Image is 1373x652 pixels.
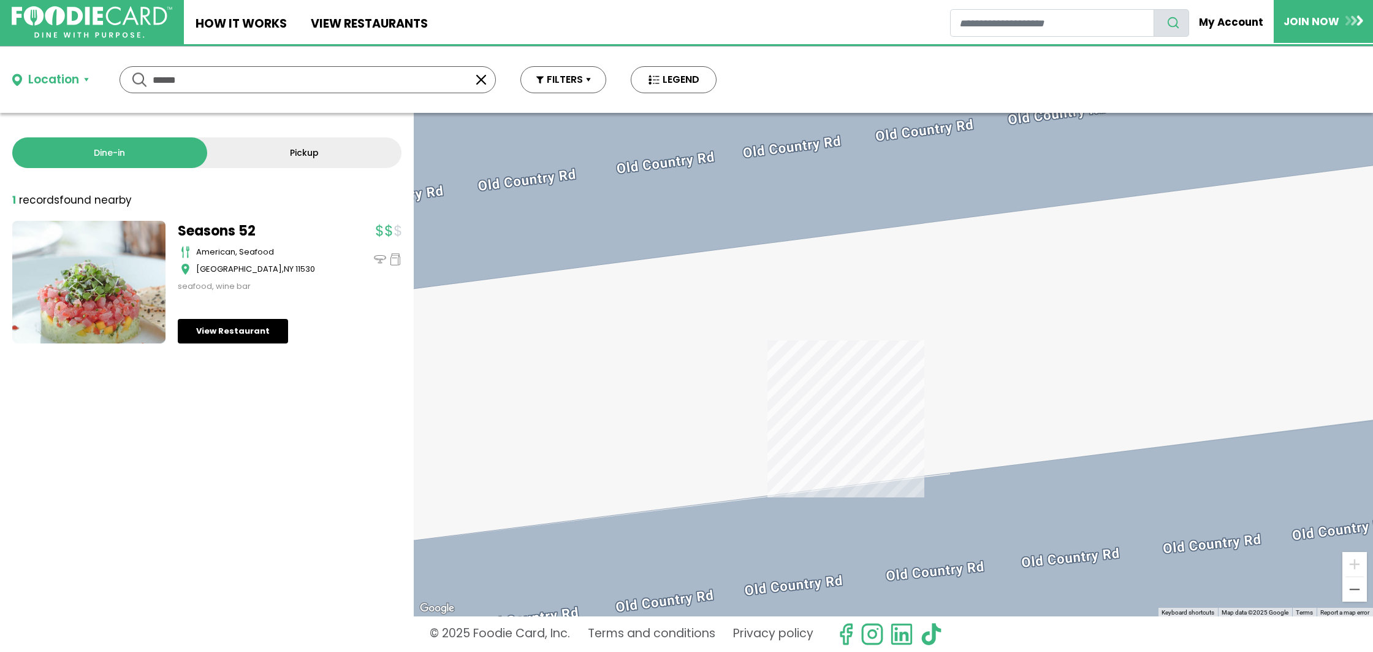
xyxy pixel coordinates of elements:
[1342,552,1367,577] button: Zoom in
[178,280,331,293] div: seafood, wine bar
[374,253,386,266] img: dinein_icon.svg
[1342,577,1367,602] button: Zoom out
[284,263,294,275] span: NY
[196,246,331,258] div: american, seafood
[12,71,89,89] button: Location
[12,137,207,168] a: Dine-in
[1189,9,1274,36] a: My Account
[28,71,79,89] div: Location
[12,193,16,207] strong: 1
[588,623,715,646] a: Terms and conditions
[295,263,315,275] span: 11530
[178,319,288,343] a: View Restaurant
[1162,608,1214,617] button: Keyboard shortcuts
[196,263,282,275] span: [GEOGRAPHIC_DATA]
[207,137,402,168] a: Pickup
[389,253,401,266] img: pickup_icon.svg
[12,193,132,209] div: found nearby
[430,623,570,646] p: © 2025 Foodie Card, Inc.
[417,600,457,616] img: Google
[181,263,190,275] img: map_icon.svg
[196,263,331,275] div: ,
[1296,609,1313,616] a: Terms
[1320,609,1369,616] a: Report a map error
[1222,609,1288,616] span: Map data ©2025 Google
[1154,9,1189,37] button: search
[417,600,457,616] a: Open this area in Google Maps (opens a new window)
[181,246,190,258] img: cutlery_icon.svg
[890,623,913,646] img: linkedin.svg
[12,6,172,39] img: FoodieCard; Eat, Drink, Save, Donate
[834,623,858,646] svg: check us out on facebook
[733,623,813,646] a: Privacy policy
[919,623,943,646] img: tiktok.svg
[178,221,331,241] a: Seasons 52
[19,193,59,207] span: records
[950,9,1154,37] input: restaurant search
[631,66,717,93] button: LEGEND
[520,66,606,93] button: FILTERS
